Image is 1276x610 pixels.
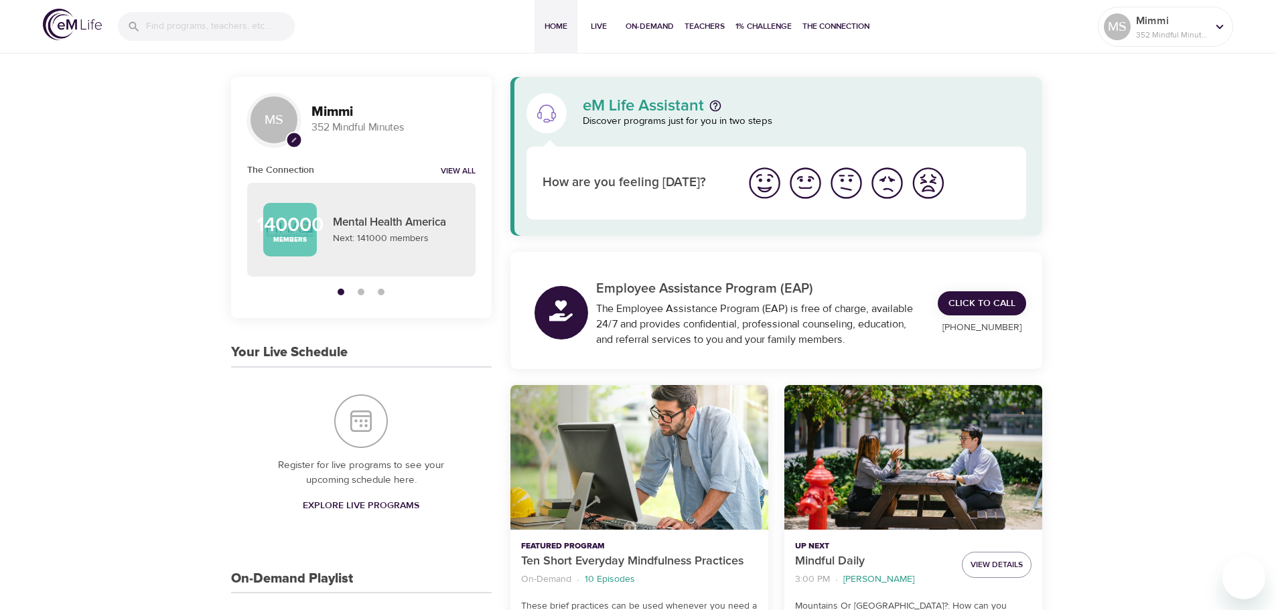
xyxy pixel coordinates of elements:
[596,279,922,299] p: Employee Assistance Program (EAP)
[43,9,102,40] img: logo
[297,493,425,518] a: Explore Live Programs
[802,19,869,33] span: The Connection
[948,295,1015,312] span: Click to Call
[311,104,476,120] h3: Mimmi
[910,165,946,202] img: worst
[843,573,914,587] p: [PERSON_NAME]
[746,165,783,202] img: great
[795,552,951,570] p: Mindful Daily
[521,573,571,587] p: On-Demand
[536,102,557,124] img: eM Life Assistant
[583,114,1027,129] p: Discover programs just for you in two steps
[521,570,758,589] nav: breadcrumb
[273,235,307,245] p: Members
[795,570,951,589] nav: breadcrumb
[247,163,314,177] h6: The Connection
[585,573,635,587] p: 10 Episodes
[828,165,865,202] img: ok
[510,385,768,530] button: Ten Short Everyday Mindfulness Practices
[303,498,419,514] span: Explore Live Programs
[971,558,1023,572] span: View Details
[735,19,792,33] span: 1% Challenge
[867,163,908,204] button: I'm feeling bad
[962,552,1032,578] button: View Details
[835,570,838,589] li: ·
[543,173,728,193] p: How are you feeling [DATE]?
[540,19,572,33] span: Home
[333,232,459,246] p: Next: 141000 members
[1222,556,1265,599] iframe: Button to launch messaging window
[1136,13,1207,29] p: Mimmi
[938,321,1026,335] p: [PHONE_NUMBER]
[577,570,579,589] li: ·
[257,215,324,235] p: 140000
[938,291,1026,316] a: Click to Call
[795,573,830,587] p: 3:00 PM
[583,19,615,33] span: Live
[908,163,948,204] button: I'm feeling worst
[231,345,348,360] h3: Your Live Schedule
[596,301,922,348] div: The Employee Assistance Program (EAP) is free of charge, available 24/7 and provides confidential...
[787,165,824,202] img: good
[521,540,758,552] p: Featured Program
[521,552,758,570] p: Ten Short Everyday Mindfulness Practices
[784,385,1042,530] button: Mindful Daily
[869,165,906,202] img: bad
[1136,29,1207,41] p: 352 Mindful Minutes
[795,540,951,552] p: Up Next
[146,12,295,41] input: Find programs, teachers, etc...
[826,163,867,204] button: I'm feeling ok
[247,93,301,147] div: MS
[441,166,476,177] a: View all notifications
[626,19,674,33] span: On-Demand
[333,214,459,232] p: Mental Health America
[311,120,476,135] p: 352 Mindful Minutes
[231,571,353,587] h3: On-Demand Playlist
[744,163,785,204] button: I'm feeling great
[685,19,725,33] span: Teachers
[258,458,465,488] p: Register for live programs to see your upcoming schedule here.
[785,163,826,204] button: I'm feeling good
[583,98,704,114] p: eM Life Assistant
[1104,13,1131,40] div: MS
[334,394,388,448] img: Your Live Schedule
